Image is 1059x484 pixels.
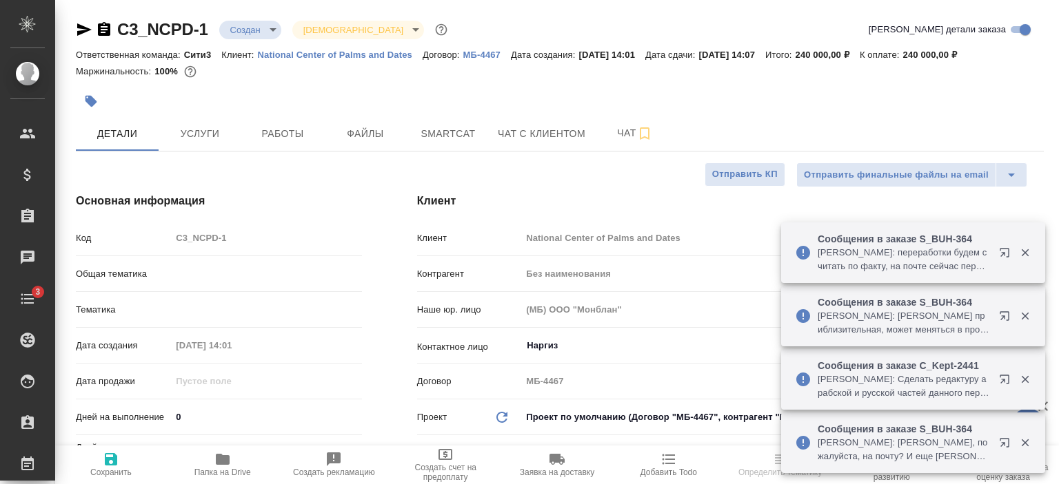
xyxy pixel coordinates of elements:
[76,441,171,468] p: Дней на выполнение (авт.)
[645,50,698,60] p: Дата сдачи:
[511,50,578,60] p: Дата создания:
[1011,310,1039,322] button: Закрыть
[818,295,990,309] p: Сообщения в заказе S_BUH-364
[818,422,990,436] p: Сообщения в заказе S_BUH-364
[171,371,292,391] input: Пустое поле
[154,66,181,76] p: 100%
[432,21,450,39] button: Доп статусы указывают на важность/срочность заказа
[796,162,996,187] button: Отправить финальные файлы на email
[1011,246,1039,259] button: Закрыть
[250,125,316,143] span: Работы
[181,63,199,81] button: 0.00 RUB;
[76,50,184,60] p: Ответственная команда:
[76,410,171,424] p: Дней на выполнение
[417,410,447,424] p: Проект
[76,375,171,388] p: Дата продажи
[796,50,860,60] p: 240 000,00 ₽
[194,467,251,477] span: Папка на Drive
[258,48,423,60] a: National Center of Palms and Dates
[818,436,990,463] p: [PERSON_NAME]: [PERSON_NAME], пожалуйста, на почту? И еще [PERSON_NAME] спрашивает, время инспекц...
[521,228,1044,248] input: Пустое поле
[96,21,112,38] button: Скопировать ссылку
[293,467,375,477] span: Создать рекламацию
[415,125,481,143] span: Smartcat
[991,429,1024,462] button: Открыть в новой вкладке
[417,231,522,245] p: Клиент
[167,445,279,484] button: Папка на Drive
[417,340,522,354] p: Контактное лицо
[804,167,989,183] span: Отправить финальные файлы на email
[705,162,785,187] button: Отправить КП
[903,50,967,60] p: 240 000,00 ₽
[725,445,836,484] button: Определить тематику
[860,50,903,60] p: К оплате:
[171,444,361,464] input: Пустое поле
[991,366,1024,399] button: Открыть в новой вкладке
[417,375,522,388] p: Договор
[76,231,171,245] p: Код
[463,50,511,60] p: МБ-4467
[417,193,1044,209] h4: Клиент
[578,50,645,60] p: [DATE] 14:01
[76,86,106,116] button: Добавить тэг
[765,50,795,60] p: Итого:
[818,232,990,246] p: Сообщения в заказе S_BUH-364
[84,125,150,143] span: Детали
[332,125,399,143] span: Файлы
[602,125,668,142] span: Чат
[498,125,585,143] span: Чат с клиентом
[55,445,167,484] button: Сохранить
[641,467,697,477] span: Добавить Todo
[27,285,48,299] span: 3
[818,309,990,337] p: [PERSON_NAME]: [PERSON_NAME] приблизительная, может меняться в процессе. Но время начала, скорее ...
[76,66,154,76] p: Маржинальность:
[226,24,265,36] button: Создан
[991,239,1024,272] button: Открыть в новой вкладке
[292,21,424,39] div: Создан
[417,267,522,281] p: Контрагент
[76,267,171,281] p: Общая тематика
[167,125,233,143] span: Услуги
[521,264,1044,284] input: Пустое поле
[698,50,765,60] p: [DATE] 14:07
[219,21,281,39] div: Создан
[796,162,1027,187] div: split button
[613,445,725,484] button: Добавить Todo
[171,228,361,248] input: Пустое поле
[991,302,1024,335] button: Открыть в новой вкладке
[171,335,292,355] input: Пустое поле
[398,463,493,482] span: Создать счет на предоплату
[258,50,423,60] p: National Center of Palms and Dates
[221,50,257,60] p: Клиент:
[171,262,361,286] div: ​
[117,20,208,39] a: C3_NCPD-1
[501,445,613,484] button: Заявка на доставку
[90,467,132,477] span: Сохранить
[423,50,463,60] p: Договор:
[390,445,501,484] button: Создать счет на предоплату
[76,303,171,317] p: Тематика
[171,298,361,322] div: ​
[417,303,522,317] p: Наше юр. лицо
[818,359,990,372] p: Сообщения в заказе C_Kept-2441
[76,193,362,209] h4: Основная информация
[521,299,1044,319] input: Пустое поле
[521,371,1044,391] input: Пустое поле
[3,282,52,316] a: 3
[184,50,222,60] p: Сити3
[1011,373,1039,386] button: Закрыть
[279,445,390,484] button: Создать рекламацию
[712,167,778,182] span: Отправить КП
[738,467,822,477] span: Определить тематику
[1011,436,1039,449] button: Закрыть
[818,372,990,400] p: [PERSON_NAME]: Сделать редактуру арабской и русской частей данного перевода в соответствии с прил...
[299,24,407,36] button: [DEMOGRAPHIC_DATA]
[76,21,92,38] button: Скопировать ссылку для ЯМессенджера
[463,48,511,60] a: МБ-4467
[520,467,594,477] span: Заявка на доставку
[869,23,1006,36] span: [PERSON_NAME] детали заказа
[521,406,1044,429] div: Проект по умолчанию (Договор "МБ-4467", контрагент "Без наименования")
[636,125,653,142] svg: Подписаться
[818,246,990,273] p: [PERSON_NAME]: переработки будем считать по факту, на почте сейчас перекину письмо
[76,339,171,353] p: Дата создания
